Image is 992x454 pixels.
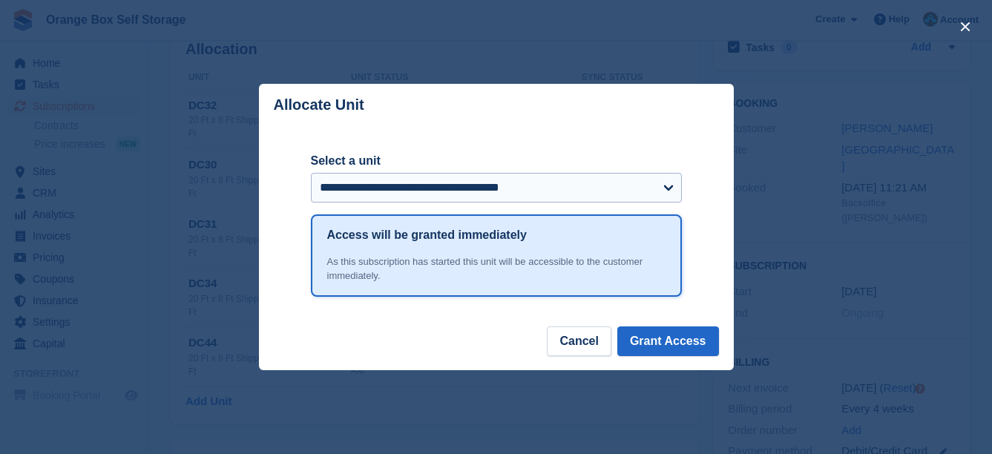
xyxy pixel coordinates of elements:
button: close [953,15,977,39]
h1: Access will be granted immediately [327,226,527,244]
p: Allocate Unit [274,96,364,113]
button: Cancel [547,326,611,356]
label: Select a unit [311,152,682,170]
div: As this subscription has started this unit will be accessible to the customer immediately. [327,254,666,283]
button: Grant Access [617,326,719,356]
